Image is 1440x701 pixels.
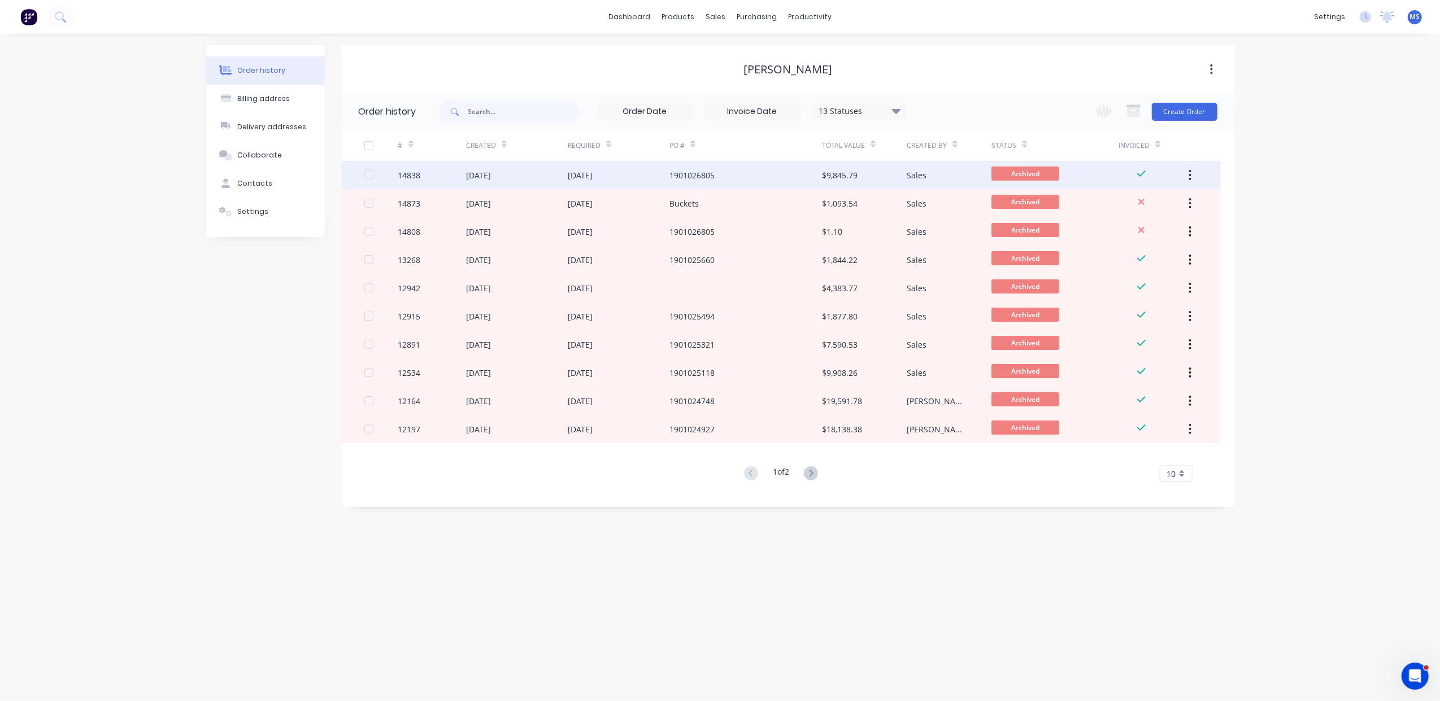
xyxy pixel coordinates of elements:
[991,195,1059,209] span: Archived
[206,141,325,169] button: Collaborate
[398,169,421,181] div: 14838
[669,198,699,209] div: Buckets
[568,226,593,238] div: [DATE]
[669,310,715,322] div: 1901025494
[822,130,907,161] div: Total Value
[568,141,601,151] div: Required
[466,226,491,238] div: [DATE]
[743,63,832,76] div: [PERSON_NAME]
[568,395,593,407] div: [DATE]
[237,65,285,76] div: Order history
[237,150,282,160] div: Collaborate
[907,198,926,209] div: Sales
[206,85,325,113] button: Billing address
[603,8,656,25] a: dashboard
[991,279,1059,293] span: Archived
[669,226,715,238] div: 1901026805
[991,308,1059,322] span: Archived
[822,254,858,266] div: $1,844.22
[206,198,325,226] button: Settings
[991,336,1059,350] span: Archived
[773,466,789,482] div: 1 of 2
[1167,468,1176,480] span: 10
[466,282,491,294] div: [DATE]
[398,339,421,350] div: 12891
[991,223,1059,237] span: Archived
[466,198,491,209] div: [DATE]
[907,141,947,151] div: Created By
[398,130,466,161] div: #
[1152,103,1217,121] button: Create Order
[822,310,858,322] div: $1,877.80
[907,423,969,435] div: [PERSON_NAME]
[705,103,800,120] input: Invoice Date
[398,282,421,294] div: 12942
[237,207,268,217] div: Settings
[468,100,580,123] input: Search...
[991,364,1059,378] span: Archived
[907,367,926,379] div: Sales
[822,339,858,350] div: $7,590.53
[991,251,1059,265] span: Archived
[669,254,715,266] div: 1901025660
[822,395,862,407] div: $19,591.78
[237,178,272,189] div: Contacts
[669,130,822,161] div: PO #
[359,105,416,119] div: Order history
[237,122,306,132] div: Delivery addresses
[656,8,700,25] div: products
[466,423,491,435] div: [DATE]
[568,169,593,181] div: [DATE]
[991,167,1059,181] span: Archived
[907,130,991,161] div: Created By
[731,8,782,25] div: purchasing
[669,367,715,379] div: 1901025118
[822,423,862,435] div: $18,138.38
[206,169,325,198] button: Contacts
[466,254,491,266] div: [DATE]
[907,226,926,238] div: Sales
[991,420,1059,435] span: Archived
[669,395,715,407] div: 1901024748
[20,8,37,25] img: Factory
[669,339,715,350] div: 1901025321
[822,367,858,379] div: $9,908.26
[568,367,593,379] div: [DATE]
[568,423,593,435] div: [DATE]
[669,141,685,151] div: PO #
[822,141,865,151] div: Total Value
[206,113,325,141] button: Delivery addresses
[669,169,715,181] div: 1901026805
[822,282,858,294] div: $4,383.77
[782,8,837,25] div: productivity
[398,254,421,266] div: 13268
[466,141,496,151] div: Created
[398,141,403,151] div: #
[398,310,421,322] div: 12915
[466,367,491,379] div: [DATE]
[568,310,593,322] div: [DATE]
[206,56,325,85] button: Order history
[398,367,421,379] div: 12534
[237,94,290,104] div: Billing address
[568,282,593,294] div: [DATE]
[568,339,593,350] div: [DATE]
[568,254,593,266] div: [DATE]
[700,8,731,25] div: sales
[907,339,926,350] div: Sales
[1308,8,1351,25] div: settings
[466,169,491,181] div: [DATE]
[812,105,907,117] div: 13 Statuses
[822,198,858,209] div: $1,093.54
[398,198,421,209] div: 14873
[1402,663,1429,690] iframe: Intercom live chat
[669,423,715,435] div: 1901024927
[991,130,1119,161] div: Status
[598,103,693,120] input: Order Date
[1410,12,1420,22] span: MS
[991,392,1059,406] span: Archived
[822,169,858,181] div: $9,845.79
[907,310,926,322] div: Sales
[907,282,926,294] div: Sales
[466,339,491,350] div: [DATE]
